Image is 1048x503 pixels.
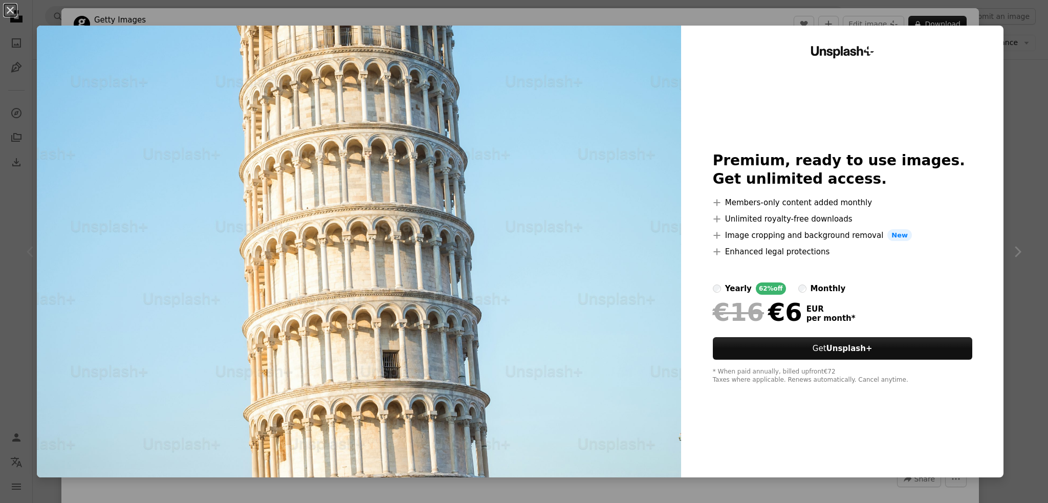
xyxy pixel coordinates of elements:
[798,285,806,293] input: monthly
[806,314,856,323] span: per month *
[713,151,972,188] h2: Premium, ready to use images. Get unlimited access.
[713,368,972,384] div: * When paid annually, billed upfront €72 Taxes where applicable. Renews automatically. Cancel any...
[826,344,872,353] strong: Unsplash+
[713,196,972,209] li: Members-only content added monthly
[713,246,972,258] li: Enhanced legal protections
[713,337,972,360] button: GetUnsplash+
[725,282,752,295] div: yearly
[713,285,721,293] input: yearly62%off
[811,282,846,295] div: monthly
[713,299,802,325] div: €6
[713,299,764,325] span: €16
[756,282,786,295] div: 62% off
[887,229,912,242] span: New
[713,229,972,242] li: Image cropping and background removal
[806,304,856,314] span: EUR
[713,213,972,225] li: Unlimited royalty-free downloads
